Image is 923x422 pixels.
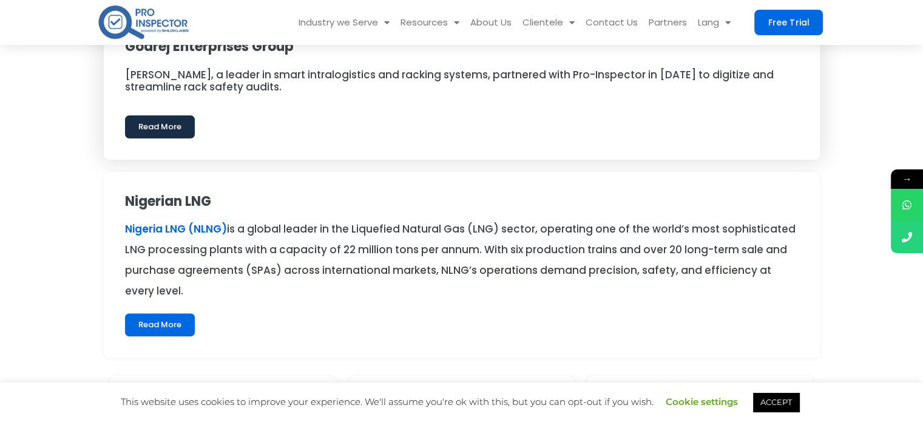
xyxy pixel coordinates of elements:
[125,193,799,209] h2: Nigerian LNG
[125,67,774,94] span: [PERSON_NAME], a leader in smart intralogistics and racking systems, partnered with Pro-Inspector...
[666,396,738,407] a: Cookie settings
[125,38,799,55] h2: Godrej Enterprises Group
[121,396,802,407] span: This website uses cookies to improve your experience. We'll assume you're ok with this, but you c...
[125,313,195,336] a: Read More
[753,393,799,412] a: ACCEPT
[891,169,923,189] span: →
[768,18,809,27] span: Free Trial
[125,115,195,138] a: Read More
[125,219,799,301] div: is a global leader in the Liquefied Natural Gas (LNG) sector, operating one of the world’s most s...
[125,222,227,236] a: Nigeria LNG (NLNG)
[97,3,190,41] img: pro-inspector-logo
[754,10,823,35] a: Free Trial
